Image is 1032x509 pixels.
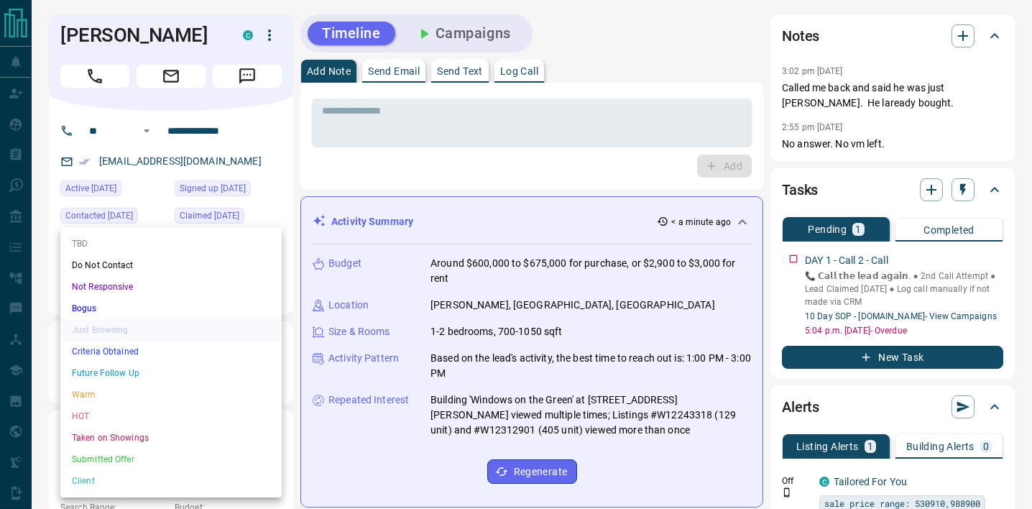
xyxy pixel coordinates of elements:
[60,427,282,449] li: Taken on Showings
[60,254,282,276] li: Do Not Contact
[60,384,282,405] li: Warm
[60,405,282,427] li: HOT
[60,470,282,492] li: Client
[60,449,282,470] li: Submitted Offer
[60,233,282,254] li: TBD
[60,276,282,298] li: Not Responsive
[60,362,282,384] li: Future Follow Up
[60,298,282,319] li: Bogus
[60,341,282,362] li: Criteria Obtained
